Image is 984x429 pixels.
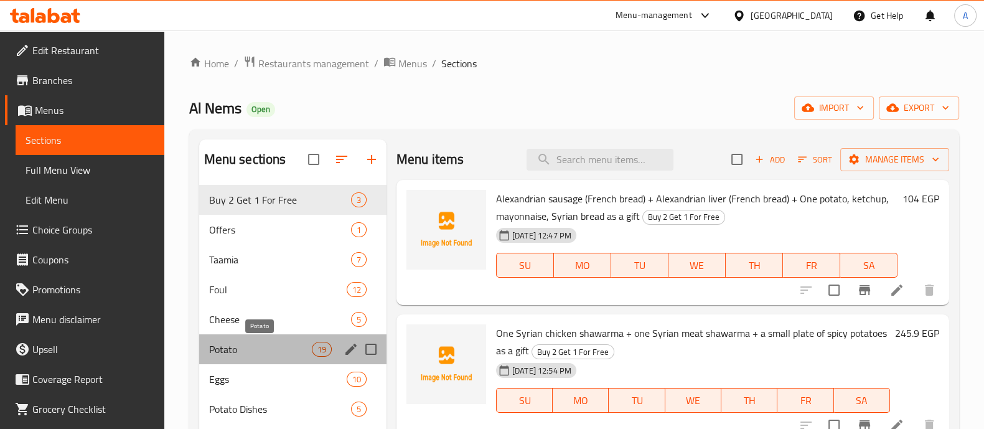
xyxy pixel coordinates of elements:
div: Menu-management [616,8,692,23]
span: Add item [750,150,790,169]
div: items [351,222,367,237]
div: items [312,342,332,357]
span: Buy 2 Get 1 For Free [643,210,724,224]
h6: 104 EGP [902,190,939,207]
span: Edit Restaurant [32,43,154,58]
span: 1 [352,224,366,236]
span: TH [731,257,778,275]
button: export [879,97,959,120]
span: TU [614,392,660,410]
div: items [351,312,367,327]
span: WE [670,392,716,410]
span: 3 [352,194,366,206]
button: SU [496,253,554,278]
span: Manage items [850,152,939,167]
button: MO [554,253,611,278]
button: SA [840,253,897,278]
button: Sort [795,150,835,169]
span: TH [726,392,772,410]
li: / [432,56,436,71]
button: delete [914,275,944,305]
div: Open [246,102,275,117]
input: search [527,149,673,171]
h2: Menu sections [204,150,286,169]
span: MO [558,392,604,410]
div: Cheese5 [199,304,387,334]
a: Edit Menu [16,185,164,215]
button: Add [750,150,790,169]
span: Alexandrian sausage (French bread) + Alexandrian liver (French bread) + One potato, ketchup, mayo... [496,189,889,225]
span: Offers [209,222,351,237]
span: SU [502,392,548,410]
a: Sections [16,125,164,155]
a: Edit menu item [889,283,904,298]
span: Sort items [790,150,840,169]
div: Potato19edit [199,334,387,364]
span: Full Menu View [26,163,154,177]
button: TU [611,253,668,278]
div: items [347,282,367,297]
a: Grocery Checklist [5,394,164,424]
span: Cheese [209,312,351,327]
button: SU [496,388,553,413]
span: WE [673,257,721,275]
button: TH [721,388,777,413]
div: Offers1 [199,215,387,245]
span: Menus [35,103,154,118]
button: WE [665,388,721,413]
h2: Menu items [396,150,464,169]
span: SU [502,257,549,275]
span: Potato Dishes [209,402,351,417]
a: Branches [5,65,164,95]
a: Home [189,56,229,71]
span: Taamia [209,252,351,267]
span: Buy 2 Get 1 For Free [209,192,351,207]
span: FR [788,257,835,275]
span: Sort sections [327,144,357,174]
div: Buy 2 Get 1 For Free3 [199,185,387,215]
span: Foul [209,282,347,297]
span: FR [782,392,828,410]
span: Grocery Checklist [32,402,154,417]
a: Menus [383,55,427,72]
button: import [794,97,874,120]
span: 7 [352,254,366,266]
button: Add section [357,144,387,174]
div: [GEOGRAPHIC_DATA] [751,9,833,22]
li: / [374,56,378,71]
a: Menus [5,95,164,125]
span: Edit Menu [26,192,154,207]
img: Alexandrian sausage (French bread) + Alexandrian liver (French bread) + One potato, ketchup, mayo... [406,190,486,270]
span: Choice Groups [32,222,154,237]
span: SA [845,257,893,275]
button: WE [668,253,726,278]
button: Branch-specific-item [850,275,879,305]
span: Menu disclaimer [32,312,154,327]
div: Buy 2 Get 1 For Free [532,344,614,359]
button: SA [834,388,890,413]
img: One Syrian chicken shawarma + one Syrian meat shawarma + a small plate of spicy potatoes as a gift [406,324,486,404]
div: Buy 2 Get 1 For Free [642,210,725,225]
span: 5 [352,403,366,415]
span: Select section [724,146,750,172]
button: TH [726,253,783,278]
div: Taamia7 [199,245,387,275]
nav: breadcrumb [189,55,959,72]
h6: 245.9 EGP [895,324,939,342]
span: Sort [798,153,832,167]
span: Branches [32,73,154,88]
button: MO [553,388,609,413]
span: Add [753,153,787,167]
a: Full Menu View [16,155,164,185]
div: Eggs10 [199,364,387,394]
span: Coverage Report [32,372,154,387]
span: 19 [312,344,331,356]
li: / [234,56,238,71]
span: One Syrian chicken shawarma + one Syrian meat shawarma + a small plate of spicy potatoes as a gift [496,324,887,360]
span: Upsell [32,342,154,357]
span: Open [246,104,275,115]
button: Manage items [840,148,949,171]
span: TU [616,257,663,275]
